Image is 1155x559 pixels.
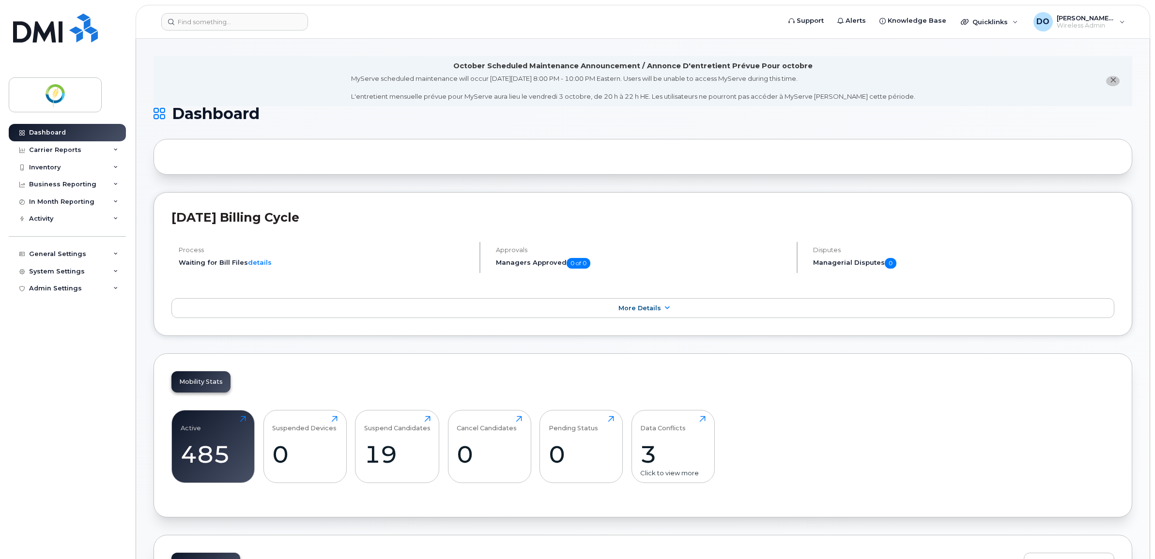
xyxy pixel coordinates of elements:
[640,440,706,468] div: 3
[364,416,431,478] a: Suspend Candidates19
[272,416,338,478] a: Suspended Devices0
[272,440,338,468] div: 0
[364,416,431,432] div: Suspend Candidates
[272,416,337,432] div: Suspended Devices
[179,246,471,254] h4: Process
[179,258,471,267] li: Waiting for Bill Files
[567,258,590,269] span: 0 of 0
[181,440,246,468] div: 485
[248,258,272,266] a: details
[457,416,522,478] a: Cancel Candidates0
[351,74,915,101] div: MyServe scheduled maintenance will occur [DATE][DATE] 8:00 PM - 10:00 PM Eastern. Users will be u...
[364,440,431,468] div: 19
[640,416,686,432] div: Data Conflicts
[457,440,522,468] div: 0
[181,416,201,432] div: Active
[885,258,896,269] span: 0
[453,61,813,71] div: October Scheduled Maintenance Announcement / Annonce D'entretient Prévue Pour octobre
[813,258,1114,269] h5: Managerial Disputes
[171,210,1114,225] h2: [DATE] Billing Cycle
[172,106,260,121] span: Dashboard
[496,258,788,269] h5: Managers Approved
[1106,76,1120,86] button: close notification
[640,468,706,478] div: Click to view more
[549,416,614,478] a: Pending Status0
[813,246,1114,254] h4: Disputes
[496,246,788,254] h4: Approvals
[457,416,517,432] div: Cancel Candidates
[549,440,614,468] div: 0
[549,416,598,432] div: Pending Status
[181,416,246,478] a: Active485
[618,304,661,312] span: More Details
[640,416,706,478] a: Data Conflicts3Click to view more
